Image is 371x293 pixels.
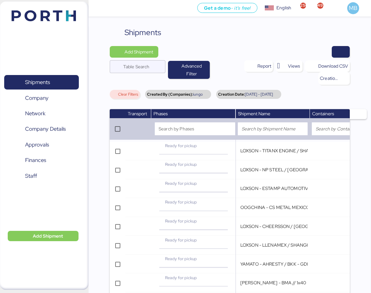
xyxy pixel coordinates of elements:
span: [DATE] - [DATE] [245,92,273,96]
span: iungo [193,92,203,96]
span: Containers [312,111,334,117]
input: Search by Containers [316,125,366,133]
input: Search by Shipment Name [242,125,304,133]
a: Approvals [4,137,79,152]
div: Shipments [125,27,161,38]
a: Company Details [4,122,79,137]
button: Menu [92,3,103,14]
a: Finances [4,153,79,168]
span: Clear Filters [118,92,138,96]
input: Table Search [123,60,162,73]
span: Company Details [25,124,66,134]
span: Created By (Companies): [147,92,193,96]
span: Ready for pickup [165,275,197,280]
span: Phases [153,111,168,117]
span: Shipment Name [238,111,270,117]
button: Add Shipment [110,46,158,58]
button: Report [244,60,273,72]
span: Network [25,109,45,118]
span: Finances [25,156,46,165]
a: Staff [4,169,79,184]
span: Ready for pickup [165,199,197,205]
a: Network [4,106,79,121]
span: Add Shipment [125,48,153,56]
button: Add Shipment [8,231,79,241]
span: MB [349,4,357,12]
span: Creation Date: [218,92,245,96]
span: Advanced Filter [176,62,207,78]
span: Staff [25,171,37,181]
div: Report [257,62,271,70]
span: Views [288,62,300,70]
button: Download CSV [305,60,350,72]
span: Ready for pickup [165,143,197,148]
span: Ready for pickup [165,256,197,261]
span: Company [25,93,49,103]
span: Ready for pickup [165,237,197,243]
span: Add Shipment [33,232,63,240]
span: Approvals [25,140,49,149]
span: Ready for pickup [165,218,197,224]
span: Shipments [25,78,50,87]
span: Transport [128,111,147,117]
a: Shipments [4,75,79,90]
div: English [276,5,291,11]
span: Ready for pickup [165,162,197,167]
button: Advanced Filter [168,61,210,79]
a: Company [4,90,79,105]
div: Download CSV [318,62,348,70]
span: Ready for pickup [165,181,197,186]
button: Views [275,60,302,72]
